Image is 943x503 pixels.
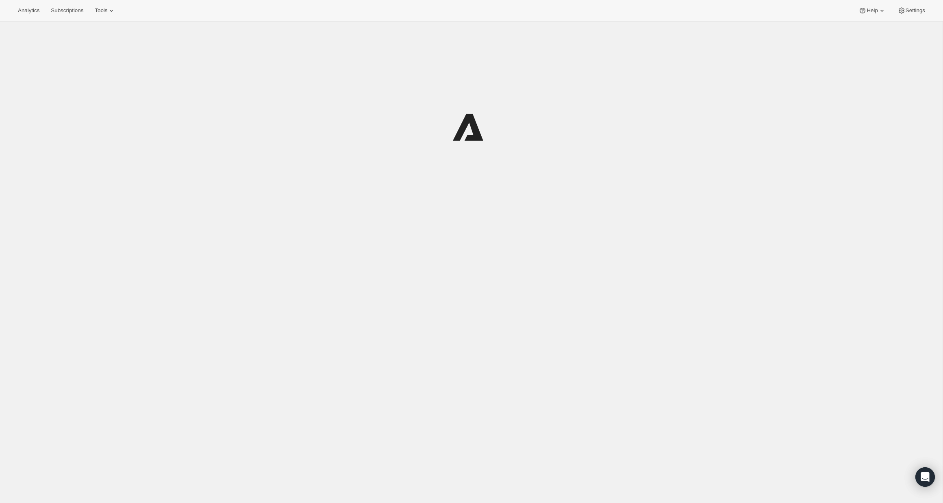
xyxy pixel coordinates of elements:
[18,7,39,14] span: Analytics
[95,7,107,14] span: Tools
[915,467,935,487] div: Open Intercom Messenger
[51,7,83,14] span: Subscriptions
[13,5,44,16] button: Analytics
[867,7,878,14] span: Help
[46,5,88,16] button: Subscriptions
[893,5,930,16] button: Settings
[90,5,120,16] button: Tools
[854,5,891,16] button: Help
[906,7,925,14] span: Settings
